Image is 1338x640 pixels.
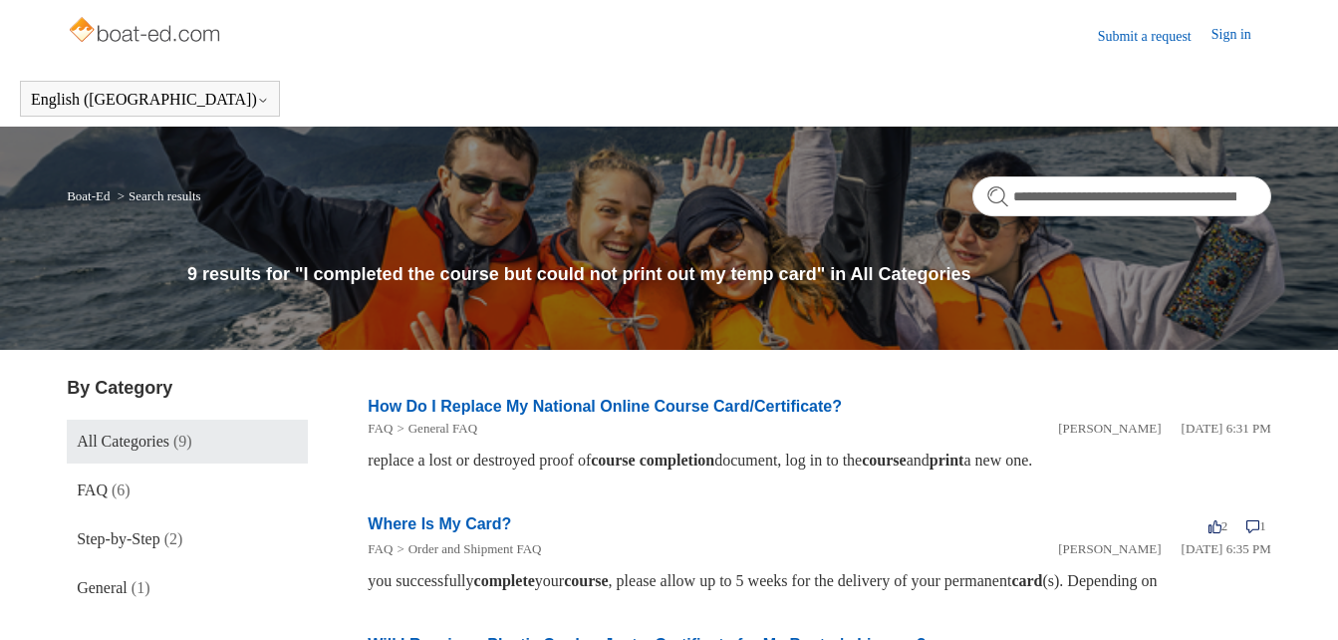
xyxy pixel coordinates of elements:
em: print [930,452,964,469]
li: [PERSON_NAME] [1058,419,1161,439]
a: FAQ (6) [67,469,308,512]
img: Boat-Ed Help Center home page [67,12,225,52]
span: (9) [173,433,192,450]
a: Sign in [1211,24,1271,48]
span: (6) [112,481,131,498]
span: FAQ [77,481,108,498]
time: 01/05/2024, 18:35 [1182,541,1271,556]
em: completion [640,452,715,469]
li: FAQ [368,539,393,559]
em: card [1011,572,1042,589]
li: Order and Shipment FAQ [393,539,541,559]
h1: 9 results for "I completed the course but could not print out my temp card" in All Categories [187,261,1271,288]
input: Search [972,176,1271,216]
a: Where Is My Card? [368,515,511,532]
span: Step-by-Step [77,530,160,547]
li: Search results [114,188,201,203]
span: (1) [132,579,150,596]
span: 1 [1246,518,1266,533]
span: 2 [1208,518,1228,533]
time: 01/05/2024, 18:31 [1182,421,1271,436]
a: All Categories (9) [67,420,308,464]
div: you successfully your , please allow up to 5 weeks for the delivery of your permanent (s). Depend... [368,569,1271,593]
span: All Categories [77,433,169,450]
em: complete [474,572,535,589]
h3: By Category [67,375,308,402]
a: FAQ [368,421,393,436]
span: (2) [164,530,183,547]
em: course [591,452,635,469]
a: General FAQ [408,421,477,436]
em: course [862,452,906,469]
a: Step-by-Step (2) [67,517,308,561]
li: FAQ [368,419,393,439]
a: How Do I Replace My National Online Course Card/Certificate? [368,398,842,415]
a: Boat-Ed [67,188,110,203]
em: course [564,572,608,589]
a: General (1) [67,566,308,610]
li: [PERSON_NAME] [1058,539,1161,559]
a: Submit a request [1098,26,1211,47]
a: FAQ [368,541,393,556]
li: Boat-Ed [67,188,114,203]
div: Chat Support [1209,573,1324,625]
button: English ([GEOGRAPHIC_DATA]) [31,91,269,109]
a: Order and Shipment FAQ [408,541,542,556]
div: replace a lost or destroyed proof of document, log in to the and a new one. [368,449,1271,473]
span: General [77,579,128,596]
li: General FAQ [393,419,477,439]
